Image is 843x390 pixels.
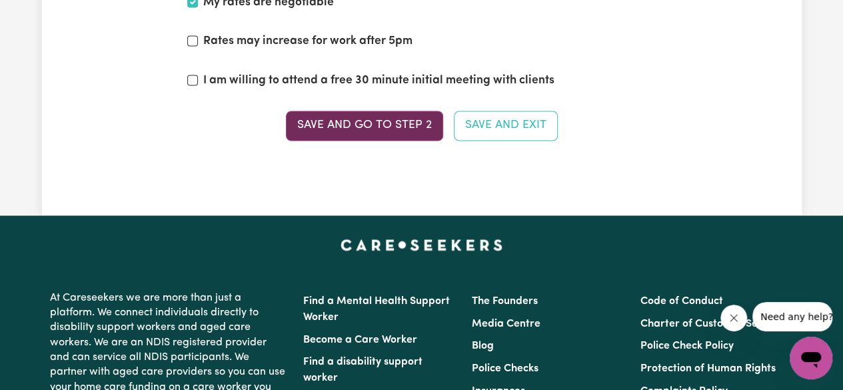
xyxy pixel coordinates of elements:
label: Rates may increase for work after 5pm [203,33,413,50]
a: Code of Conduct [640,295,723,306]
a: Charter of Customer Service [640,318,782,329]
a: Become a Care Worker [303,334,417,345]
a: The Founders [472,295,538,306]
a: Media Centre [472,318,540,329]
a: Police Check Policy [640,340,734,351]
a: Blog [472,340,494,351]
a: Careseekers home page [341,239,502,250]
iframe: Message from company [752,302,832,331]
a: Find a disability support worker [303,356,422,383]
iframe: Button to launch messaging window [790,337,832,379]
a: Find a Mental Health Support Worker [303,295,450,322]
button: Save and go to Step 2 [286,111,443,140]
a: Protection of Human Rights [640,363,776,373]
label: I am willing to attend a free 30 minute initial meeting with clients [203,72,554,89]
button: Save and Exit [454,111,558,140]
span: Need any help? [8,9,81,20]
iframe: Close message [720,305,747,331]
a: Police Checks [472,363,538,373]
